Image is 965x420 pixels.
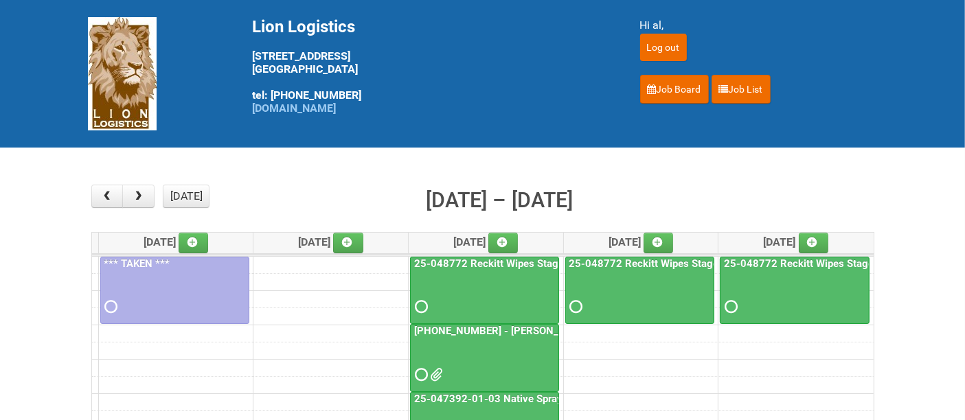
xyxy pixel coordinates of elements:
[88,67,157,80] a: Lion Logistics
[411,325,653,337] a: [PHONE_NUMBER] - [PERSON_NAME] UFC CUT US
[430,370,440,380] span: MDN (2).xlsx JNF.DOC MDN.xlsx
[640,75,709,104] a: Job Board
[415,302,424,312] span: Requested
[88,17,157,130] img: Lion Logistics
[411,393,642,405] a: 25-047392-01-03 Native Spray Rapid Response
[410,257,559,325] a: 25-048772 Reckitt Wipes Stage 4 - blinding/labeling day
[712,75,771,104] a: Job List
[415,370,424,380] span: Requested
[799,233,829,253] a: Add an event
[298,235,363,248] span: [DATE]
[253,17,356,36] span: Lion Logistics
[253,17,606,115] div: [STREET_ADDRESS] [GEOGRAPHIC_DATA] tel: [PHONE_NUMBER]
[411,257,681,270] a: 25-048772 Reckitt Wipes Stage 4 - blinding/labeling day
[488,233,519,253] a: Add an event
[644,233,674,253] a: Add an event
[570,302,580,312] span: Requested
[565,257,714,325] a: 25-048772 Reckitt Wipes Stage 4 - blinding/labeling day
[410,324,559,392] a: [PHONE_NUMBER] - [PERSON_NAME] UFC CUT US
[105,302,115,312] span: Requested
[764,235,829,248] span: [DATE]
[567,257,837,270] a: 25-048772 Reckitt Wipes Stage 4 - blinding/labeling day
[609,235,674,248] span: [DATE]
[720,257,870,325] a: 25-048772 Reckitt Wipes Stage 4 - blinding/labeling day
[144,235,209,248] span: [DATE]
[725,302,734,312] span: Requested
[333,233,363,253] a: Add an event
[253,102,337,115] a: [DOMAIN_NAME]
[179,233,209,253] a: Add an event
[640,34,687,61] input: Log out
[426,185,573,216] h2: [DATE] – [DATE]
[453,235,519,248] span: [DATE]
[163,185,209,208] button: [DATE]
[640,17,878,34] div: Hi al,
